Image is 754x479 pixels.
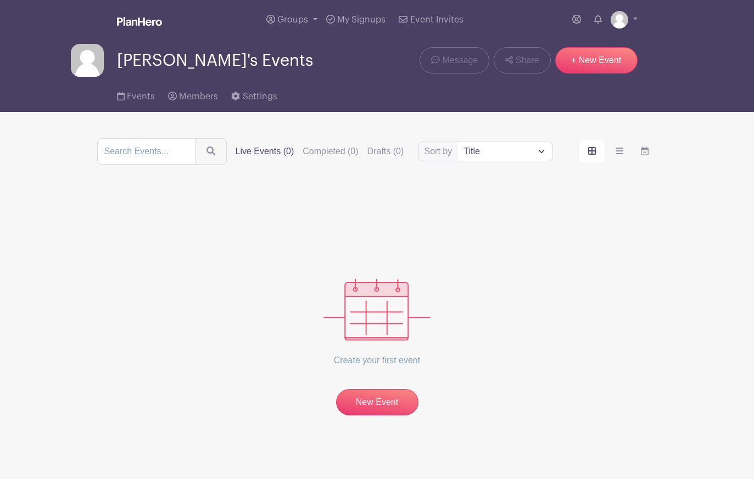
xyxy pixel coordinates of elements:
a: Events [117,77,155,112]
span: Message [442,54,478,67]
a: Share [494,47,550,74]
label: Sort by [425,145,456,158]
a: New Event [336,389,418,415]
input: Search Events... [97,138,196,165]
a: + New Event [555,47,638,74]
span: Settings [243,92,277,101]
p: Create your first event [323,341,431,380]
span: My Signups [337,15,386,24]
span: Events [127,92,155,101]
a: Members [168,77,218,112]
a: Message [420,47,489,74]
span: [PERSON_NAME]'s Events [117,52,313,70]
img: events_empty-56550af544ae17c43cc50f3ebafa394433d06d5f1891c01edc4b5d1d59cfda54.svg [323,279,431,341]
label: Live Events (0) [236,145,294,158]
span: Event Invites [410,15,463,24]
div: order and view [579,140,657,162]
label: Completed (0) [303,145,358,158]
span: Groups [277,15,308,24]
span: Members [179,92,218,101]
div: filters [236,145,404,158]
img: default-ce2991bfa6775e67f084385cd625a349d9dcbb7a52a09fb2fda1e96e2d18dcdb.png [611,11,628,29]
a: Settings [231,77,277,112]
label: Drafts (0) [367,145,404,158]
span: Share [516,54,539,67]
img: logo_white-6c42ec7e38ccf1d336a20a19083b03d10ae64f83f12c07503d8b9e83406b4c7d.svg [117,17,162,26]
img: default-ce2991bfa6775e67f084385cd625a349d9dcbb7a52a09fb2fda1e96e2d18dcdb.png [71,44,104,77]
